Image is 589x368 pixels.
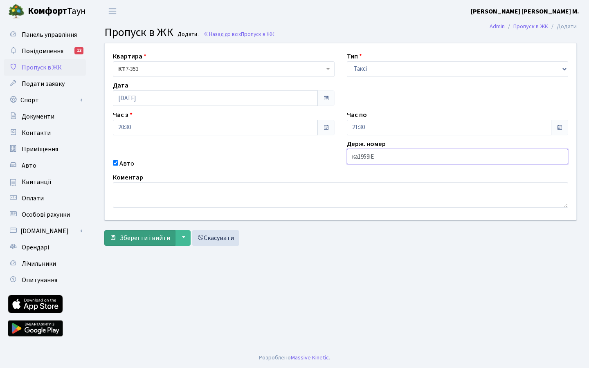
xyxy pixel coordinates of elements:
span: <b>КТ</b>&nbsp;&nbsp;&nbsp;&nbsp;7-353 [118,65,324,73]
a: Контакти [4,125,86,141]
nav: breadcrumb [477,18,589,35]
span: Опитування [22,276,57,285]
a: Орендарі [4,239,86,256]
a: [PERSON_NAME] [PERSON_NAME] М. [471,7,579,16]
span: Подати заявку [22,79,65,88]
label: Час з [113,110,133,120]
label: Держ. номер [347,139,386,149]
button: Зберегти і вийти [104,230,175,246]
a: Документи [4,108,86,125]
span: Авто [22,161,36,170]
span: Зберегти і вийти [120,233,170,242]
label: Коментар [113,173,143,182]
img: logo.png [8,3,25,20]
span: Орендарі [22,243,49,252]
div: 12 [74,47,83,54]
div: Розроблено . [259,353,330,362]
a: Скасувати [192,230,239,246]
a: Повідомлення12 [4,43,86,59]
span: Панель управління [22,30,77,39]
span: Таун [28,4,86,18]
span: Пропуск в ЖК [241,30,274,38]
span: Оплати [22,194,44,203]
small: Додати . [176,31,200,38]
label: Тип [347,52,362,61]
li: Додати [548,22,577,31]
span: Пропуск в ЖК [22,63,62,72]
b: КТ [118,65,126,73]
a: Особові рахунки [4,206,86,223]
a: Опитування [4,272,86,288]
b: Комфорт [28,4,67,18]
a: Massive Kinetic [291,353,329,362]
label: Авто [119,159,134,168]
a: Лічильники [4,256,86,272]
a: Admin [490,22,505,31]
span: <b>КТ</b>&nbsp;&nbsp;&nbsp;&nbsp;7-353 [113,61,335,77]
span: Пропуск в ЖК [104,24,173,40]
a: Назад до всіхПропуск в ЖК [203,30,274,38]
input: AA0001AA [347,149,569,164]
span: Повідомлення [22,47,63,56]
a: Оплати [4,190,86,206]
button: Переключити навігацію [102,4,123,18]
span: Особові рахунки [22,210,70,219]
a: Авто [4,157,86,174]
label: Дата [113,81,128,90]
span: Квитанції [22,177,52,186]
a: [DOMAIN_NAME] [4,223,86,239]
span: Приміщення [22,145,58,154]
a: Подати заявку [4,76,86,92]
a: Пропуск в ЖК [513,22,548,31]
a: Приміщення [4,141,86,157]
label: Квартира [113,52,146,61]
a: Панель управління [4,27,86,43]
a: Спорт [4,92,86,108]
label: Час по [347,110,367,120]
a: Пропуск в ЖК [4,59,86,76]
a: Квитанції [4,174,86,190]
span: Документи [22,112,54,121]
span: Лічильники [22,259,56,268]
span: Контакти [22,128,51,137]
